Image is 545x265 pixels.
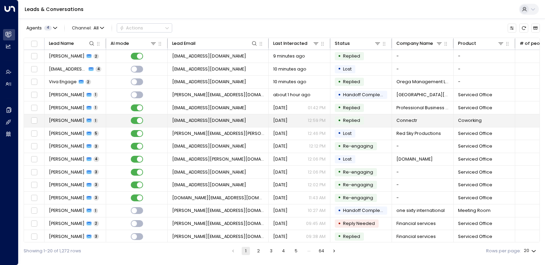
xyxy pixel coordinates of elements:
span: Trigger [343,195,373,201]
p: 12:06 PM [308,169,326,175]
span: sophiacreynolds@gmail.com [172,117,246,124]
span: 3 [93,169,99,175]
span: Meeting Room [458,207,491,214]
span: Serviced Office [458,105,492,111]
span: Abid Khan [49,143,85,149]
span: Lianna Mcmillan [49,156,85,162]
button: Customize [508,24,516,32]
span: Toggle select row [30,207,38,215]
div: • [338,192,341,203]
nav: pagination navigation [229,247,338,255]
div: • [338,90,341,100]
span: Alison Lewis [49,130,85,137]
span: Clarendon Park Chambers [396,92,449,98]
span: Toggle select row [30,91,38,99]
span: 9 minutes ago [273,53,305,59]
span: Lost [343,156,352,162]
p: 12:06 PM [308,156,326,162]
p: 09:38 AM [306,234,326,240]
span: Replied [343,234,360,239]
span: Reply Needed [343,220,375,226]
a: Leads & Conversations [25,6,84,13]
button: Go to page 64 [317,247,326,255]
span: wallgrowinternational@yahoo.com [172,182,246,188]
span: Toggle select row [30,194,38,202]
span: 4 [93,156,99,162]
div: • [338,128,341,139]
span: Replied [343,105,360,111]
span: Toggle select row [30,181,38,189]
span: Orega Management Ltd [396,79,449,85]
span: Serviced Office [458,169,492,175]
span: 2 [86,79,91,85]
span: Financial services [396,234,436,240]
span: Toggle select row [30,52,38,60]
span: one sixty international [396,207,445,214]
div: • [338,167,341,177]
p: 12:02 PM [308,182,326,188]
td: - [392,179,454,191]
span: Viva Engage [49,79,77,85]
div: Lead Name [49,40,74,47]
span: Trigger [343,169,373,175]
div: 20 [524,246,537,255]
div: • [338,180,341,190]
span: Agents [26,26,42,30]
span: 4 [44,26,52,30]
p: 12:12 PM [309,143,326,149]
span: Toggle select row [30,155,38,163]
div: Status [335,40,350,47]
div: Product [458,40,505,47]
p: 01:42 PM [308,105,326,111]
span: Amar Sanghera [49,53,85,59]
span: Refresh [519,24,528,32]
span: hello@getuniti.com [172,66,246,72]
button: Go to page 5 [292,247,300,255]
span: Yesterday [273,220,288,227]
td: - [454,50,515,63]
td: - [392,192,454,204]
span: karolina.tomsova@moneetech.com [172,220,264,227]
span: Serviced Office [458,234,492,240]
span: Toggle select row [30,65,38,73]
span: Toggle select row [30,220,38,228]
span: Gloria Spataro [49,105,85,111]
span: karolina.tomsova@moneetech.com [172,234,264,240]
span: Karolina Tomšová [49,234,85,240]
span: mdabidk@yahoo.co.uk [172,143,246,149]
span: Toggle select row [30,168,38,176]
span: 1 [93,92,98,97]
div: … [305,247,313,255]
span: Replied [343,53,360,59]
span: Yesterday [273,195,288,201]
span: Lost [343,66,352,72]
div: • [338,115,341,126]
p: 09:45 AM [306,220,326,227]
span: 1 [93,105,98,110]
span: Garry [49,169,85,175]
div: • [338,205,341,216]
div: • [338,154,341,165]
span: Serviced Office [458,195,492,201]
div: • [338,218,341,229]
div: • [338,102,341,113]
button: Go to page 2 [254,247,263,255]
span: alison.lewis@redskyproductions.co.uk [172,130,264,137]
span: hello@getuniti.com [49,66,87,72]
div: Lead Name [49,40,96,47]
td: - [454,63,515,76]
td: - [392,166,454,178]
span: 2 [93,54,99,59]
div: Lead Email [172,40,258,47]
span: Channel: [69,24,106,32]
span: 2 [93,221,99,226]
span: alicia.cumming@onesixtyfundraising.com [172,207,264,214]
div: Showing 1-20 of 1,272 rows [24,248,81,254]
span: Sophie Reynolds [49,117,85,124]
div: Last Interacted [273,40,320,47]
span: Yesterday [273,207,288,214]
span: Yesterday [273,143,288,149]
span: Yesterday [273,105,288,111]
div: Last Interacted [273,40,307,47]
div: Product [458,40,476,47]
